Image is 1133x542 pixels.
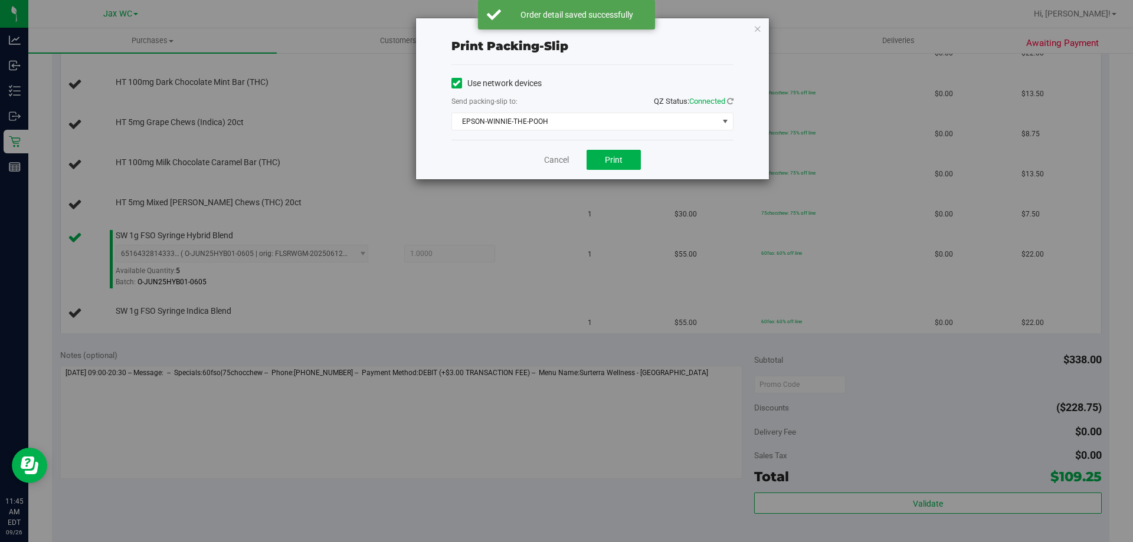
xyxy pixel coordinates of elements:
[451,77,542,90] label: Use network devices
[12,448,47,483] iframe: Resource center
[544,154,569,166] a: Cancel
[654,97,733,106] span: QZ Status:
[587,150,641,170] button: Print
[689,97,725,106] span: Connected
[605,155,623,165] span: Print
[451,39,568,53] span: Print packing-slip
[451,96,518,107] label: Send packing-slip to:
[507,9,646,21] div: Order detail saved successfully
[718,113,732,130] span: select
[452,113,718,130] span: EPSON-WINNIE-THE-POOH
